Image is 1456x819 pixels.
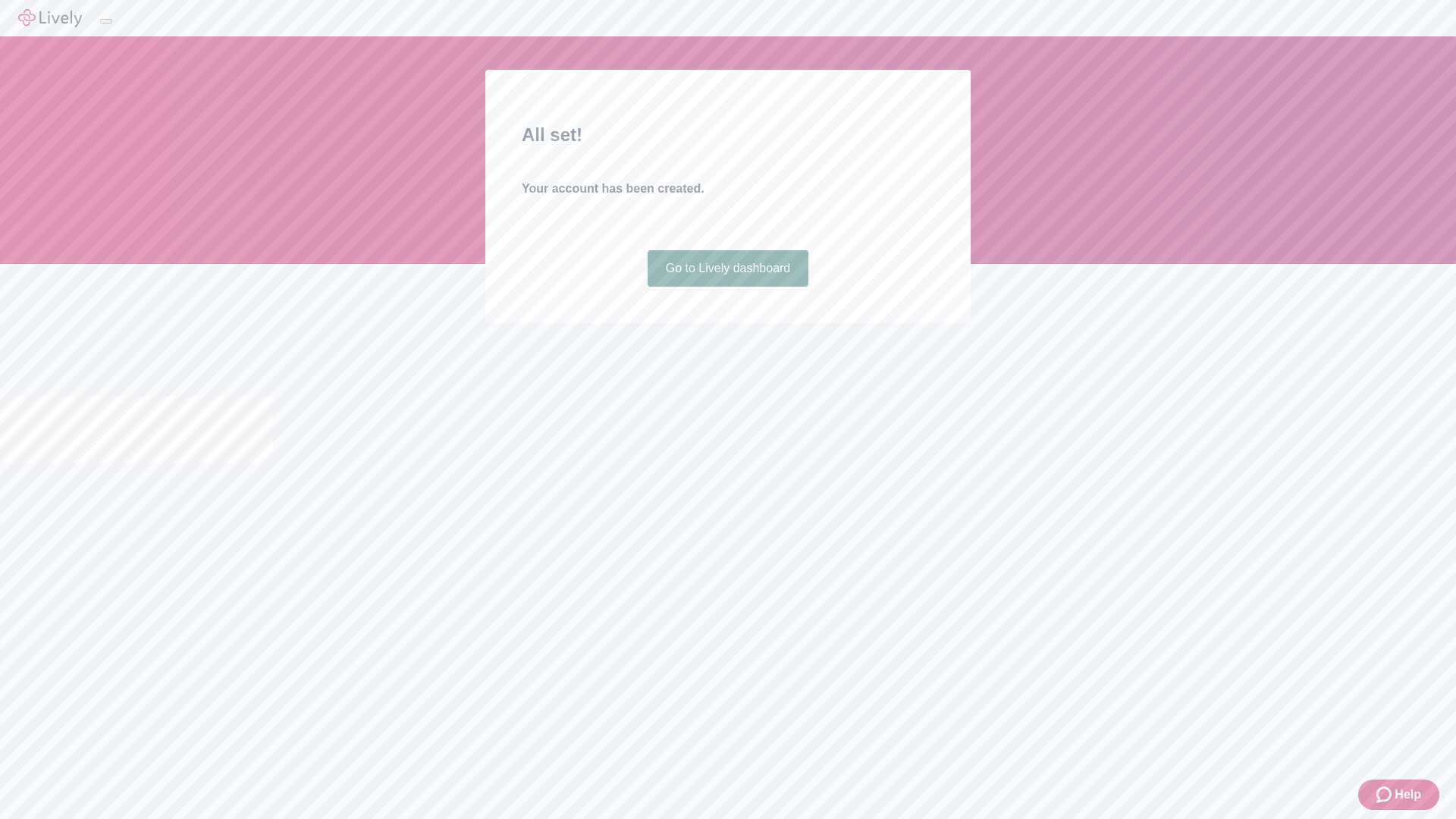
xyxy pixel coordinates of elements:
[1358,780,1439,810] button: Zendesk support iconHelp
[100,19,112,24] button: Log out
[1395,786,1421,804] span: Help
[1376,786,1395,804] svg: Zendesk support icon
[18,9,82,27] img: Lively
[522,121,934,149] h2: All set!
[522,180,934,198] h4: Your account has been created.
[648,250,809,287] a: Go to Lively dashboard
